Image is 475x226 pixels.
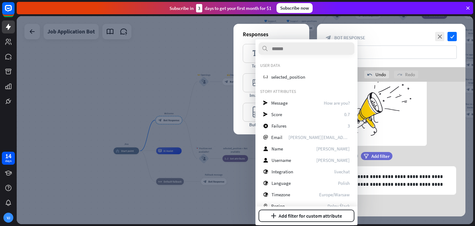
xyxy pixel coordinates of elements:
span: peter@crauch.com [289,134,350,140]
div: Redo [394,71,418,78]
i: send [263,101,268,105]
span: Polish [338,180,350,186]
i: redo [397,72,402,77]
i: block_failure [263,124,268,128]
span: 0.7 [344,111,350,117]
i: close [435,32,444,41]
div: Subscribe now [276,3,313,13]
i: email [263,135,268,140]
span: Add filter [371,153,390,159]
i: plus [271,213,276,218]
span: Peter Crauch [316,146,350,152]
i: marker [263,204,268,208]
div: USER DATA [260,63,353,68]
span: Bot Response [334,35,365,41]
span: Peter Crauch [316,157,350,163]
img: preview [326,65,427,146]
i: variable [263,75,268,79]
span: 3 [348,123,350,129]
i: globe [263,169,268,174]
span: Email [271,134,282,140]
i: globe [263,192,268,197]
span: Europe/Warsaw [319,192,350,198]
div: 3 [196,4,202,12]
button: plusAdd filter for custom attribute [259,210,354,222]
span: selected_position [271,74,305,80]
i: user [263,158,268,163]
a: 14 days [2,152,15,165]
button: Open LiveChat chat widget [5,2,24,21]
i: filter [364,154,369,159]
i: undo [367,72,372,77]
span: Timezone [272,192,290,198]
span: How are you? [324,100,350,106]
span: Failures [272,123,286,129]
i: check [447,32,457,41]
span: Region [271,203,285,209]
span: livechat [334,169,350,175]
div: VJ [3,213,13,223]
i: globe [263,181,268,185]
span: Name [272,146,283,152]
div: 14 [5,153,11,159]
span: Language [272,180,291,186]
span: Score [271,111,282,117]
span: Dolny Śląsk [327,203,350,209]
i: block_bot_response [326,35,331,41]
i: user [263,146,268,151]
div: days [5,159,11,163]
span: Username [272,157,291,163]
div: STORY ATTRIBUTES [260,89,353,94]
i: send [263,112,268,117]
div: Subscribe in days to get your first month for $1 [169,4,272,12]
div: Undo [364,71,389,78]
span: Integration [272,169,293,175]
span: Message [271,100,288,106]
